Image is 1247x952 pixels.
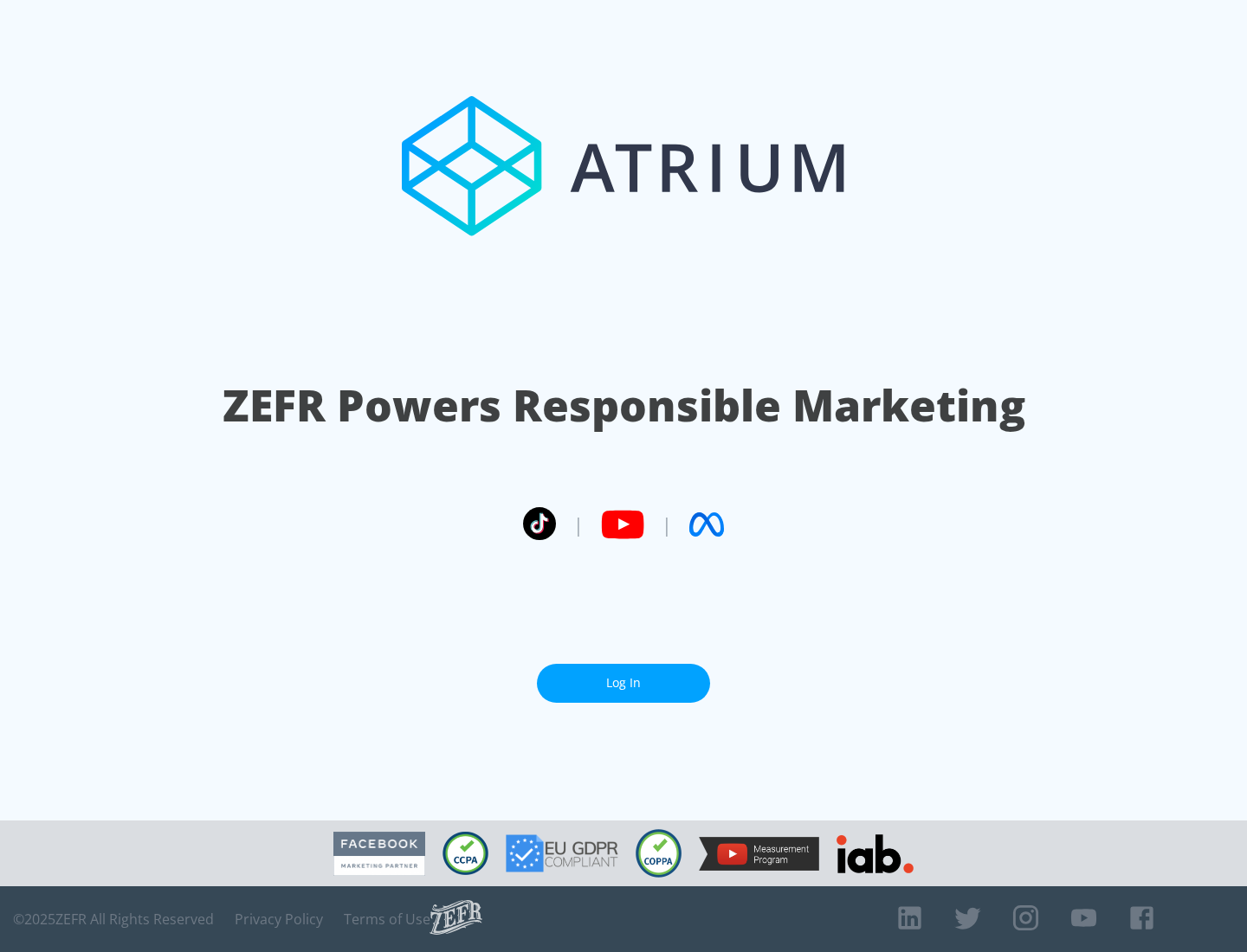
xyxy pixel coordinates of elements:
img: CCPA Compliant [443,832,488,875]
a: Privacy Policy [235,910,323,928]
span: | [662,511,672,537]
h1: ZEFR Powers Responsible Marketing [223,376,1025,435]
span: | [573,511,584,537]
a: Log In [537,664,710,703]
img: Facebook Marketing Partner [333,832,425,876]
img: GDPR Compliant [506,834,618,872]
span: © 2025 ZEFR All Rights Reserved [13,910,214,928]
img: YouTube Measurement Program [699,837,819,871]
a: Terms of Use [344,910,430,928]
img: COPPA Compliant [636,829,682,878]
img: IAB [837,834,914,873]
